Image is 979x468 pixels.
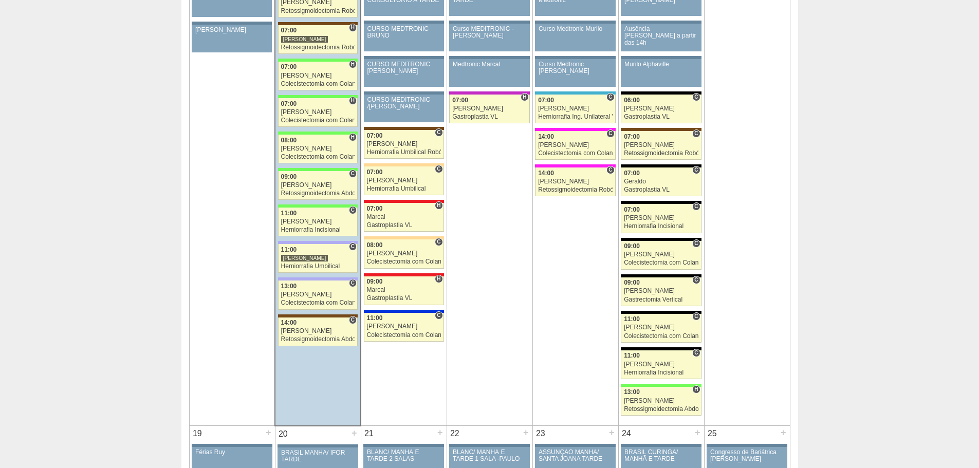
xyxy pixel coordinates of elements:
[621,128,701,131] div: Key: Santa Joana
[538,133,554,140] span: 14:00
[281,117,355,124] div: Colecistectomia com Colangiografia VL
[606,129,614,138] span: Consultório
[692,276,700,284] span: Consultório
[281,109,355,116] div: [PERSON_NAME]
[624,315,640,323] span: 11:00
[535,59,615,87] a: Curso Medtronic [PERSON_NAME]
[538,150,613,157] div: Colecistectomia com Colangiografia VL
[624,369,698,376] div: Herniorrafia Incisional
[281,283,297,290] span: 13:00
[364,166,444,195] a: C 07:00 [PERSON_NAME] Herniorrafia Umbilical
[621,384,701,387] div: Key: Brasil
[278,317,358,346] a: C 14:00 [PERSON_NAME] Retossigmoidectomia Abdominal VL
[281,246,297,253] span: 11:00
[621,164,701,167] div: Key: Blanc
[621,277,701,306] a: C 09:00 [PERSON_NAME] Gastrectomia Vertical
[278,62,358,90] a: H 07:00 [PERSON_NAME] Colecistectomia com Colangiografia VL
[278,314,358,317] div: Key: Santa Joana
[624,105,698,112] div: [PERSON_NAME]
[522,426,530,439] div: +
[621,387,701,416] a: H 13:00 [PERSON_NAME] Retossigmoidectomia Abdominal
[278,204,358,208] div: Key: Brasil
[538,114,613,120] div: Herniorrafia Ing. Unilateral VL
[264,426,273,439] div: +
[190,426,206,441] div: 19
[621,91,701,95] div: Key: Blanc
[435,275,442,283] span: Hospital
[693,426,702,439] div: +
[350,426,359,440] div: +
[367,26,440,39] div: CURSO MEDTRONIC BRUNO
[607,426,616,439] div: +
[447,426,463,441] div: 22
[538,186,613,193] div: Retossigmoidectomia Robótica
[449,24,529,51] a: Curso MEDITRONIC - [PERSON_NAME]
[195,449,269,456] div: Férias Ruy
[192,25,272,52] a: [PERSON_NAME]
[710,449,784,462] div: Congresso de Bariátrica [PERSON_NAME]
[364,203,444,232] a: H 07:00 Marcal Gastroplastia VL
[624,150,698,157] div: Retossigmoidectomia Robótica
[367,177,441,184] div: [PERSON_NAME]
[453,449,526,462] div: BLANC/ MANHÃ E TARDE 1 SALA -PAULO
[281,299,355,306] div: Colecistectomia com Colangiografia VL
[275,426,291,442] div: 20
[281,319,297,326] span: 14:00
[624,406,698,413] div: Retossigmoidectomia Abdominal
[624,296,698,303] div: Gastrectomia Vertical
[367,278,383,285] span: 09:00
[364,276,444,305] a: H 09:00 Marcal Gastroplastia VL
[539,61,612,74] div: Curso Medtronic [PERSON_NAME]
[349,133,357,141] span: Hospital
[692,93,700,101] span: Consultório
[364,59,444,87] a: CURSO MEDITRONIC [PERSON_NAME]
[281,173,297,180] span: 09:00
[364,21,444,24] div: Key: Aviso
[367,323,441,330] div: [PERSON_NAME]
[539,26,612,32] div: Curso Medtronic Murilo
[624,352,640,359] span: 11:00
[621,167,701,196] a: C 07:00 Geraldo Gastroplastia VL
[281,137,297,144] span: 08:00
[278,22,358,25] div: Key: Santa Joana
[435,201,442,210] span: Hospital
[278,95,358,98] div: Key: Brasil
[436,426,445,439] div: +
[278,277,358,280] div: Key: Christóvão da Gama
[449,59,529,87] a: Medtronic Marcal
[192,444,272,447] div: Key: Aviso
[281,35,328,43] div: [PERSON_NAME]
[278,98,358,127] a: H 07:00 [PERSON_NAME] Colecistectomia com Colangiografia VL
[624,251,698,258] div: [PERSON_NAME]
[449,56,529,59] div: Key: Aviso
[624,398,698,404] div: [PERSON_NAME]
[364,273,444,276] div: Key: Assunção
[349,170,357,178] span: Consultório
[349,206,357,214] span: Consultório
[278,132,358,135] div: Key: Brasil
[281,182,355,189] div: [PERSON_NAME]
[349,242,357,251] span: Consultório
[364,163,444,166] div: Key: Bartira
[367,258,441,265] div: Colecistectomia com Colangiografia VL
[278,241,358,244] div: Key: Christóvão da Gama
[621,56,701,59] div: Key: Aviso
[281,254,328,262] div: [PERSON_NAME]
[361,426,377,441] div: 21
[281,328,355,334] div: [PERSON_NAME]
[192,22,272,25] div: Key: Aviso
[692,166,700,174] span: Consultório
[535,167,615,196] a: C 14:00 [PERSON_NAME] Retossigmoidectomia Robótica
[367,97,440,110] div: CURSO MEDITRONIC /[PERSON_NAME]
[535,164,615,167] div: Key: Pro Matre
[621,241,701,270] a: C 09:00 [PERSON_NAME] Colecistectomia com Colangiografia VL
[624,279,640,286] span: 09:00
[452,105,527,112] div: [PERSON_NAME]
[367,449,440,462] div: BLANC/ MANHÃ E TARDE 2 SALAS
[624,223,698,230] div: Herniorrafia Incisional
[692,385,700,394] span: Hospital
[535,128,615,131] div: Key: Pro Matre
[624,178,698,185] div: Geraldo
[624,288,698,294] div: [PERSON_NAME]
[281,72,355,79] div: [PERSON_NAME]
